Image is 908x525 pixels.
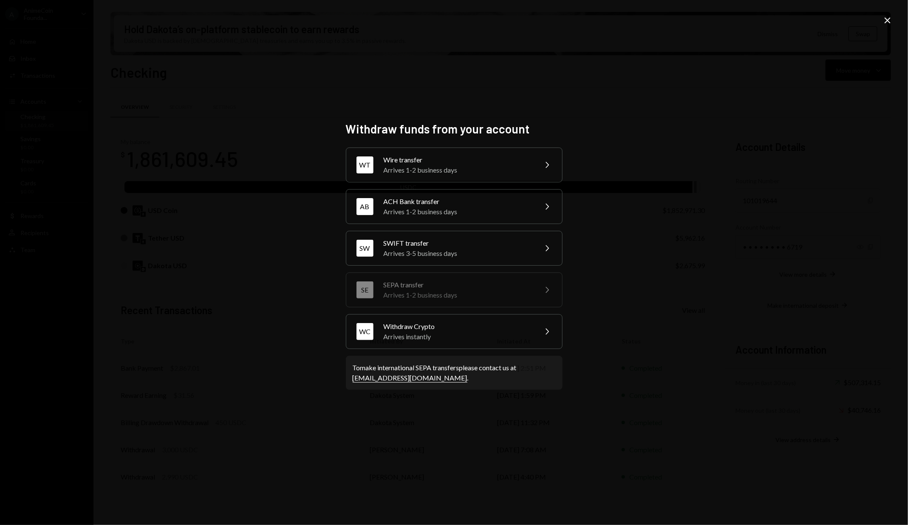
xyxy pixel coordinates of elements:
[356,281,373,298] div: SE
[346,121,563,137] h2: Withdraw funds from your account
[384,290,532,300] div: Arrives 1-2 business days
[346,148,563,182] button: WTWire transferArrives 1-2 business days
[356,323,373,340] div: WC
[384,248,532,258] div: Arrives 3-5 business days
[346,231,563,266] button: SWSWIFT transferArrives 3-5 business days
[384,196,532,207] div: ACH Bank transfer
[356,240,373,257] div: SW
[346,314,563,349] button: WCWithdraw CryptoArrives instantly
[346,272,563,307] button: SESEPA transferArrives 1-2 business days
[353,374,467,383] a: [EMAIL_ADDRESS][DOMAIN_NAME]
[384,321,532,332] div: Withdraw Crypto
[384,165,532,175] div: Arrives 1-2 business days
[384,207,532,217] div: Arrives 1-2 business days
[384,280,532,290] div: SEPA transfer
[384,238,532,248] div: SWIFT transfer
[356,198,373,215] div: AB
[353,363,556,383] div: To make international SEPA transfers please contact us at .
[384,155,532,165] div: Wire transfer
[346,189,563,224] button: ABACH Bank transferArrives 1-2 business days
[384,332,532,342] div: Arrives instantly
[356,156,373,173] div: WT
